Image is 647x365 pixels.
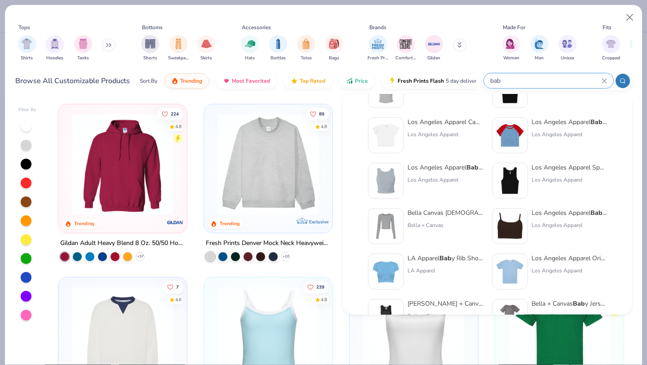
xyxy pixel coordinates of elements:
[166,214,184,231] img: Gildan logo
[143,55,157,62] span: Shorts
[319,111,324,116] span: 89
[502,35,520,62] div: filter for Women
[176,123,182,130] div: 4.8
[446,76,479,86] span: 5 day delivery
[496,212,524,240] img: 806829dd-1c22-4937-9a35-1c80dd7c627b
[530,35,548,62] div: filter for Men
[427,37,441,51] img: Gildan Image
[213,113,323,215] img: f5d85501-0dbb-4ee4-b115-c08fa3845d83
[321,296,327,303] div: 4.8
[602,35,620,62] button: filter button
[18,107,36,113] div: Filter By
[168,35,189,62] button: filter button
[329,55,339,62] span: Bags
[60,238,185,249] div: Gildan Adult Heavy Blend 8 Oz. 50/50 Hooded Sweatshirt
[398,77,444,85] span: Fresh Prints Flash
[532,221,607,229] div: Los Angeles Apparel
[399,37,412,51] img: Comfort Colors Image
[177,285,179,289] span: 7
[163,280,184,293] button: Like
[74,35,92,62] button: filter button
[18,35,36,62] button: filter button
[530,35,548,62] button: filter button
[408,208,483,218] div: Bella Canvas [DEMOGRAPHIC_DATA]' Micro Ribbed Long Sleeve y Tee
[382,73,486,89] button: Fresh Prints Flash5 day delivery
[558,35,576,62] div: filter for Unisex
[372,167,400,195] img: 7d4b8e8b-82bd-469c-8f3a-d25c1ed13ae9
[590,118,607,126] strong: Bab
[408,130,483,138] div: Los Angeles Apparel
[427,55,440,62] span: Gildan
[270,55,286,62] span: Bottles
[201,39,212,49] img: Skirts Image
[355,77,368,85] span: Price
[408,267,483,275] div: LA Apparel
[216,73,277,89] button: Most Favorited
[164,73,209,89] button: Trending
[372,303,400,331] img: 5a9023ed-7d6d-4891-9237-b2dc97029788
[408,117,483,127] div: Los Angeles Apparel Cap Sleeve y Rib Crop Top
[325,35,343,62] div: filter for Bags
[602,55,620,62] span: Cropped
[489,76,602,86] input: Try "T-Shirt"
[532,176,607,184] div: Los Angeles Apparel
[78,39,88,49] img: Tanks Image
[241,35,259,62] button: filter button
[269,35,287,62] button: filter button
[232,77,270,85] span: Most Favorited
[145,39,155,49] img: Shorts Image
[535,55,544,62] span: Men
[197,35,215,62] button: filter button
[562,39,572,49] img: Unisex Image
[395,55,416,62] span: Comfort Colors
[168,35,189,62] div: filter for Sweatpants
[532,117,607,127] div: Los Angeles Apparel y Rib Short Sleeve Raglan
[137,254,144,259] span: + 37
[339,73,375,89] button: Price
[291,77,298,85] img: TopRated.gif
[558,35,576,62] button: filter button
[503,23,525,31] div: Made For
[245,39,255,49] img: Hats Image
[606,39,616,49] img: Cropped Image
[206,238,331,249] div: Fresh Prints Denver Mock Neck Heavyweight Sweatshirt
[496,303,524,331] img: da8ab228-49a3-4d41-a710-88888d92bc6b
[50,39,60,49] img: Hoodies Image
[408,163,483,172] div: Los Angeles Apparel y Rib Crop Tank
[15,76,130,86] div: Browse All Customizable Products
[329,39,339,49] img: Bags Image
[316,285,324,289] span: 239
[303,280,329,293] button: Like
[368,35,388,62] button: filter button
[408,254,483,263] div: LA Apparel y Rib Short Sleeve V-Neck
[180,77,202,85] span: Trending
[67,113,178,215] img: 01756b78-01f6-4cc6-8d8a-3c30c1a0c8ac
[502,35,520,62] button: filter button
[297,35,315,62] button: filter button
[371,37,385,51] img: Fresh Prints Image
[223,77,230,85] img: most_fav.gif
[306,107,329,120] button: Like
[602,35,620,62] div: filter for Cropped
[200,55,212,62] span: Skirts
[245,55,255,62] span: Hats
[496,258,524,285] img: a68feba3-958f-4a65-b8f8-43e994c2eb1d
[22,39,32,49] img: Shirts Image
[534,39,544,49] img: Men Image
[323,113,434,215] img: a90f7c54-8796-4cb2-9d6e-4e9644cfe0fe
[372,258,400,285] img: ba4e5fff-0b17-4462-9db7-08323a996b86
[496,167,524,195] img: 0078be9a-03b3-411b-89be-d603b0ff0527
[506,39,516,49] img: Women Image
[466,163,483,172] strong: Bab
[321,123,327,130] div: 4.8
[590,209,607,217] strong: Bab
[325,35,343,62] button: filter button
[297,35,315,62] div: filter for Totes
[283,254,289,259] span: + 10
[573,299,585,308] strong: Bab
[273,39,283,49] img: Bottles Image
[532,299,607,308] div: Bella + Canvas y Jersey Short Sleeve One Piece
[561,55,574,62] span: Unisex
[141,35,159,62] button: filter button
[389,77,396,85] img: flash.gif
